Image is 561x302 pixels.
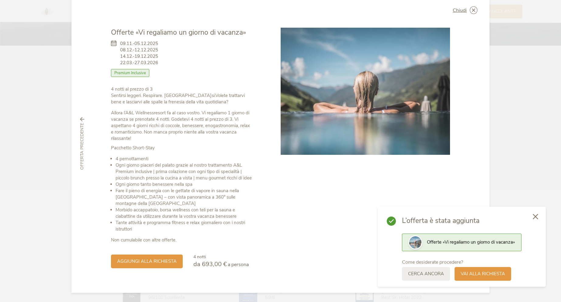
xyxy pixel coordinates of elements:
span: Offerte «Vi regaliamo un giorno di vacanza» [427,239,515,245]
img: Preview [409,236,421,248]
strong: 4 notti al prezzo di 3 [111,86,153,92]
li: Ogni giorno tanto benessere nella spa [116,181,253,188]
span: Come desiderate procedere? [402,259,463,266]
img: Offerte «Vi regaliamo un giorno di vacanza» [281,28,450,155]
span: Cerca ancora [408,271,444,277]
li: Ogni giorno piaceri del palato grazie al nostro trattamento A&L Premium inclusive | prima colazio... [116,162,253,181]
strong: Volete trattarvi bene e lasciarvi alle spalle la frenesia della vita quotidiana? [111,92,245,105]
li: 4 pernottamenti [116,156,253,162]
span: Premium Inclusive [111,69,149,77]
li: Fare il pieno di energia con le gettate di vapore in sauna nella [GEOGRAPHIC_DATA] – con vista pa... [116,188,253,207]
span: 09.11.-05.12.2025 08.12.-12.12.2025 14.12.-19.12.2025 22.03.-27.03.2026 [120,40,158,66]
p: Sentirsi leggeri. Respirare. [GEOGRAPHIC_DATA]si. [111,86,253,105]
span: Chiudi [453,8,467,13]
span: L’offerta è stata aggiunta [402,216,521,226]
span: Offerta precedente [79,123,85,170]
span: Offerte «Vi regaliamo un giorno di vacanza» [111,28,246,37]
p: Allora l’A&L Wellnessresort fa al caso vostro. Vi regaliamo 1 giorno di vacanza se prenotate 4 no... [111,110,253,142]
span: Vai alla richiesta [461,271,505,277]
strong: Pacchetto Short-Stay [111,145,155,151]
